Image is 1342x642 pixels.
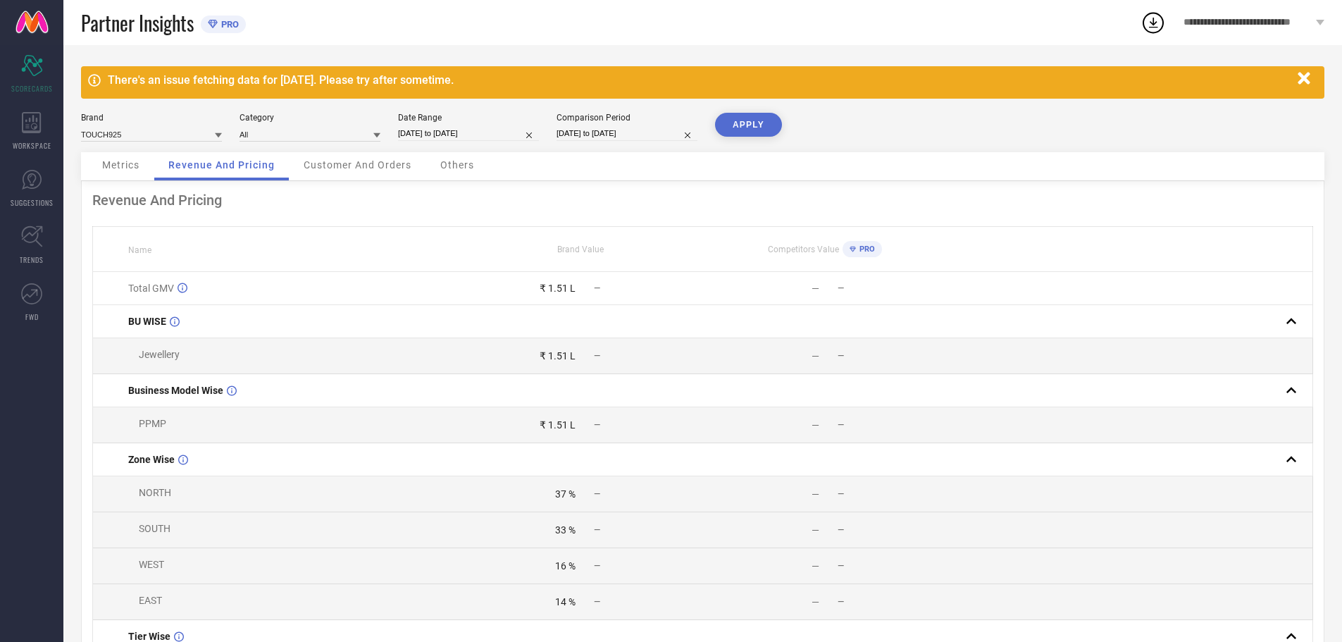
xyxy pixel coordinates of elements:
[440,159,474,171] span: Others
[1141,10,1166,35] div: Open download list
[594,489,600,499] span: —
[540,419,576,431] div: ₹ 1.51 L
[139,559,164,570] span: WEST
[812,283,819,294] div: —
[139,487,171,498] span: NORTH
[81,8,194,37] span: Partner Insights
[398,113,539,123] div: Date Range
[594,351,600,361] span: —
[102,159,139,171] span: Metrics
[594,283,600,293] span: —
[20,254,44,265] span: TRENDS
[812,524,819,536] div: —
[555,524,576,536] div: 33 %
[128,454,175,465] span: Zone Wise
[139,349,180,360] span: Jewellery
[557,113,697,123] div: Comparison Period
[139,523,170,534] span: SOUTH
[540,283,576,294] div: ₹ 1.51 L
[128,385,223,396] span: Business Model Wise
[128,316,166,327] span: BU WISE
[594,597,600,607] span: —
[304,159,411,171] span: Customer And Orders
[25,311,39,322] span: FWD
[540,350,576,362] div: ₹ 1.51 L
[715,113,782,137] button: APPLY
[838,597,844,607] span: —
[128,631,170,642] span: Tier Wise
[128,245,151,255] span: Name
[594,420,600,430] span: —
[812,560,819,572] div: —
[838,420,844,430] span: —
[139,418,166,429] span: PPMP
[398,126,539,141] input: Select date range
[13,140,51,151] span: WORKSPACE
[108,73,1291,87] div: There's an issue fetching data for [DATE]. Please try after sometime.
[812,350,819,362] div: —
[11,83,53,94] span: SCORECARDS
[168,159,275,171] span: Revenue And Pricing
[128,283,174,294] span: Total GMV
[838,489,844,499] span: —
[218,19,239,30] span: PRO
[557,245,604,254] span: Brand Value
[838,351,844,361] span: —
[812,596,819,607] div: —
[240,113,380,123] div: Category
[812,488,819,500] div: —
[555,488,576,500] div: 37 %
[92,192,1313,209] div: Revenue And Pricing
[594,525,600,535] span: —
[856,245,875,254] span: PRO
[812,419,819,431] div: —
[11,197,54,208] span: SUGGESTIONS
[557,126,697,141] input: Select comparison period
[81,113,222,123] div: Brand
[838,561,844,571] span: —
[838,283,844,293] span: —
[555,596,576,607] div: 14 %
[594,561,600,571] span: —
[768,245,839,254] span: Competitors Value
[139,595,162,606] span: EAST
[555,560,576,572] div: 16 %
[838,525,844,535] span: —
